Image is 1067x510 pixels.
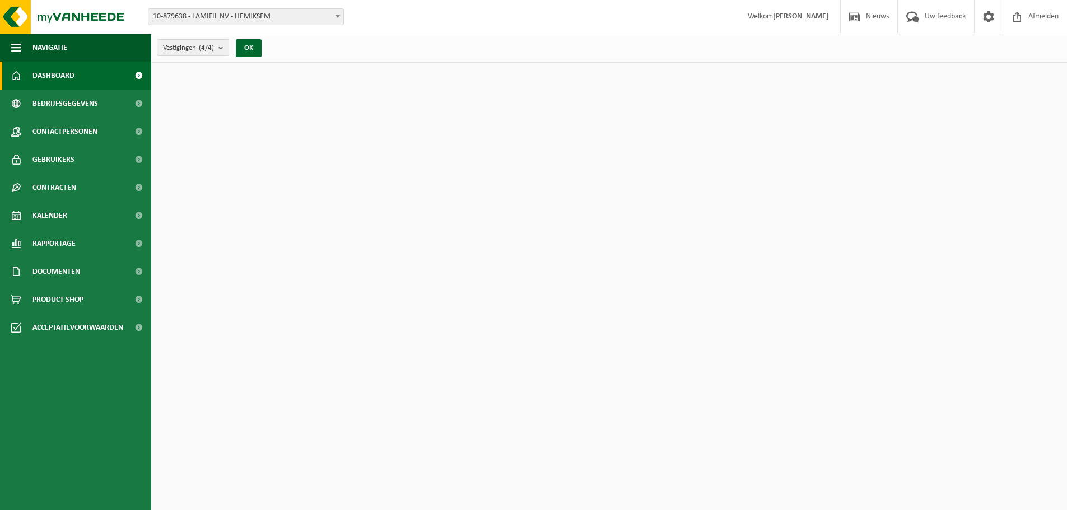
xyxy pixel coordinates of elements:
[32,62,74,90] span: Dashboard
[32,118,97,146] span: Contactpersonen
[32,314,123,341] span: Acceptatievoorwaarden
[163,40,214,57] span: Vestigingen
[32,202,67,230] span: Kalender
[32,146,74,174] span: Gebruikers
[32,90,98,118] span: Bedrijfsgegevens
[199,44,214,52] count: (4/4)
[157,39,229,56] button: Vestigingen(4/4)
[32,258,80,286] span: Documenten
[32,174,76,202] span: Contracten
[148,9,343,25] span: 10-879638 - LAMIFIL NV - HEMIKSEM
[148,8,344,25] span: 10-879638 - LAMIFIL NV - HEMIKSEM
[32,34,67,62] span: Navigatie
[32,286,83,314] span: Product Shop
[236,39,262,57] button: OK
[773,12,829,21] strong: [PERSON_NAME]
[32,230,76,258] span: Rapportage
